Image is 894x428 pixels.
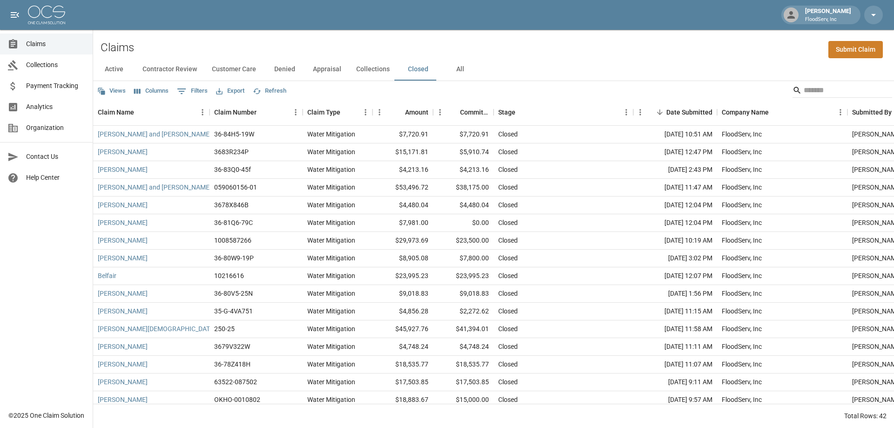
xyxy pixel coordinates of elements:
[93,99,210,125] div: Claim Name
[307,147,355,156] div: Water Mitigation
[498,306,518,316] div: Closed
[98,306,148,316] a: [PERSON_NAME]
[307,183,355,192] div: Water Mitigation
[307,395,355,404] div: Water Mitigation
[433,161,494,179] div: $4,213.16
[214,342,250,351] div: 3679V322W
[722,200,762,210] div: FloodServ, Inc
[801,7,855,23] div: [PERSON_NAME]
[433,285,494,303] div: $9,018.83
[307,129,355,139] div: Water Mitigation
[307,324,355,333] div: Water Mitigation
[372,105,386,119] button: Menu
[214,324,235,333] div: 250-25
[372,161,433,179] div: $4,213.16
[722,236,762,245] div: FloodServ, Inc
[307,289,355,298] div: Water Mitigation
[98,183,211,192] a: [PERSON_NAME] and [PERSON_NAME]
[26,60,85,70] span: Collections
[852,99,892,125] div: Submitted By
[26,39,85,49] span: Claims
[26,102,85,112] span: Analytics
[433,391,494,409] div: $15,000.00
[134,106,147,119] button: Sort
[372,338,433,356] div: $4,748.24
[214,147,249,156] div: 3683R234P
[26,123,85,133] span: Organization
[633,161,717,179] div: [DATE] 2:43 PM
[498,183,518,192] div: Closed
[498,236,518,245] div: Closed
[98,253,148,263] a: [PERSON_NAME]
[722,360,762,369] div: FloodServ, Inc
[307,306,355,316] div: Water Mitigation
[98,324,278,333] a: [PERSON_NAME][DEMOGRAPHIC_DATA][GEOGRAPHIC_DATA]
[498,377,518,387] div: Closed
[433,303,494,320] div: $2,272.62
[433,267,494,285] div: $23,995.23
[722,324,762,333] div: FloodServ, Inc
[214,395,260,404] div: OKHO-0010802
[633,126,717,143] div: [DATE] 10:51 AM
[98,129,211,139] a: [PERSON_NAME] and [PERSON_NAME]
[6,6,24,24] button: open drawer
[251,84,289,98] button: Refresh
[498,253,518,263] div: Closed
[214,165,251,174] div: 36-83Q0-45f
[372,197,433,214] div: $4,480.04
[633,356,717,374] div: [DATE] 11:07 AM
[633,285,717,303] div: [DATE] 1:56 PM
[392,106,405,119] button: Sort
[805,16,851,24] p: FloodServ, Inc
[132,84,171,98] button: Select columns
[722,218,762,227] div: FloodServ, Inc
[498,165,518,174] div: Closed
[196,105,210,119] button: Menu
[93,58,894,81] div: dynamic tabs
[722,377,762,387] div: FloodServ, Inc
[98,395,148,404] a: [PERSON_NAME]
[349,58,397,81] button: Collections
[214,129,254,139] div: 36-84H5-19W
[633,391,717,409] div: [DATE] 9:57 AM
[372,126,433,143] div: $7,720.91
[722,253,762,263] div: FloodServ, Inc
[666,99,712,125] div: Date Submitted
[307,342,355,351] div: Water Mitigation
[833,105,847,119] button: Menu
[433,197,494,214] div: $4,480.04
[433,250,494,267] div: $7,800.00
[214,360,251,369] div: 36-78Z418H
[214,84,247,98] button: Export
[214,236,251,245] div: 1008587266
[494,99,633,125] div: Stage
[98,165,148,174] a: [PERSON_NAME]
[633,143,717,161] div: [DATE] 12:47 PM
[307,360,355,369] div: Water Mitigation
[307,218,355,227] div: Water Mitigation
[303,99,372,125] div: Claim Type
[372,320,433,338] div: $45,927.76
[722,165,762,174] div: FloodServ, Inc
[372,214,433,232] div: $7,981.00
[214,253,254,263] div: 36-80W9-19P
[633,232,717,250] div: [DATE] 10:19 AM
[722,147,762,156] div: FloodServ, Inc
[722,289,762,298] div: FloodServ, Inc
[372,143,433,161] div: $15,171.81
[722,395,762,404] div: FloodServ, Inc
[447,106,460,119] button: Sort
[433,338,494,356] div: $4,748.24
[433,143,494,161] div: $5,910.74
[359,105,372,119] button: Menu
[93,58,135,81] button: Active
[214,306,253,316] div: 35-G-4VA751
[433,232,494,250] div: $23,500.00
[460,99,489,125] div: Committed Amount
[305,58,349,81] button: Appraisal
[372,179,433,197] div: $53,496.72
[214,200,249,210] div: 3678X846B
[26,81,85,91] span: Payment Tracking
[633,105,647,119] button: Menu
[498,99,515,125] div: Stage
